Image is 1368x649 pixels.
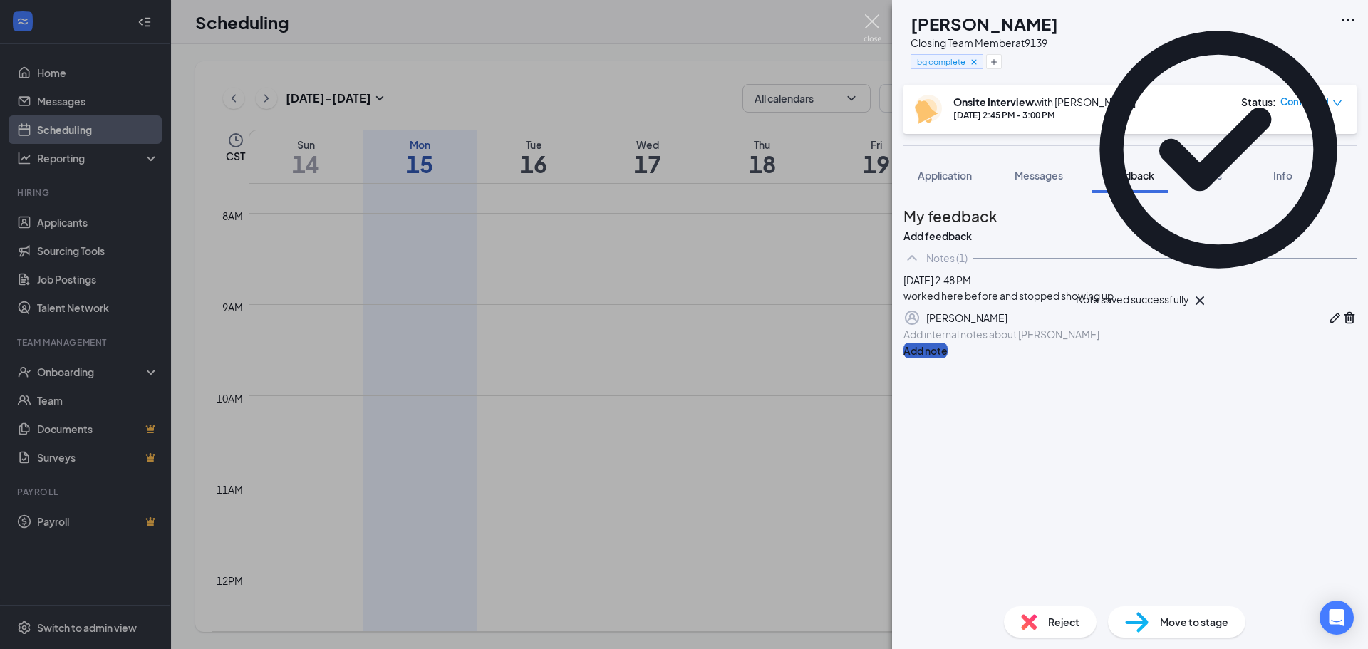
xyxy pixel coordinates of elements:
span: Move to stage [1160,614,1228,630]
button: Plus [986,54,1002,69]
button: Trash [1342,309,1357,326]
button: Add feedback [903,228,972,244]
b: Onsite Interview [953,95,1034,108]
div: worked here before and stopped showing up [903,288,1357,303]
div: [DATE] 2:45 PM - 3:00 PM [953,109,1136,121]
svg: Profile [903,309,921,326]
div: Notes (1) [926,251,968,265]
svg: Cross [1191,292,1208,309]
h2: My feedback [903,204,997,228]
svg: ChevronUp [903,249,921,266]
div: Note saved successfully. [1076,292,1191,309]
div: with [PERSON_NAME] [953,95,1136,109]
svg: Cross [969,57,979,67]
span: Messages [1015,169,1063,182]
svg: Plus [990,58,998,66]
span: bg complete [917,56,965,68]
svg: Pen [1328,311,1342,325]
div: Closing Team Member at 9139 [911,36,1058,50]
span: [DATE] 2:48 PM [903,274,971,286]
span: Application [918,169,972,182]
button: Pen [1328,309,1342,326]
div: [PERSON_NAME] [926,310,1007,326]
svg: Trash [1342,311,1357,325]
button: Add note [903,343,948,358]
h1: [PERSON_NAME] [911,11,1058,36]
span: Reject [1048,614,1079,630]
div: Open Intercom Messenger [1320,601,1354,635]
svg: CheckmarkCircle [1076,7,1361,292]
